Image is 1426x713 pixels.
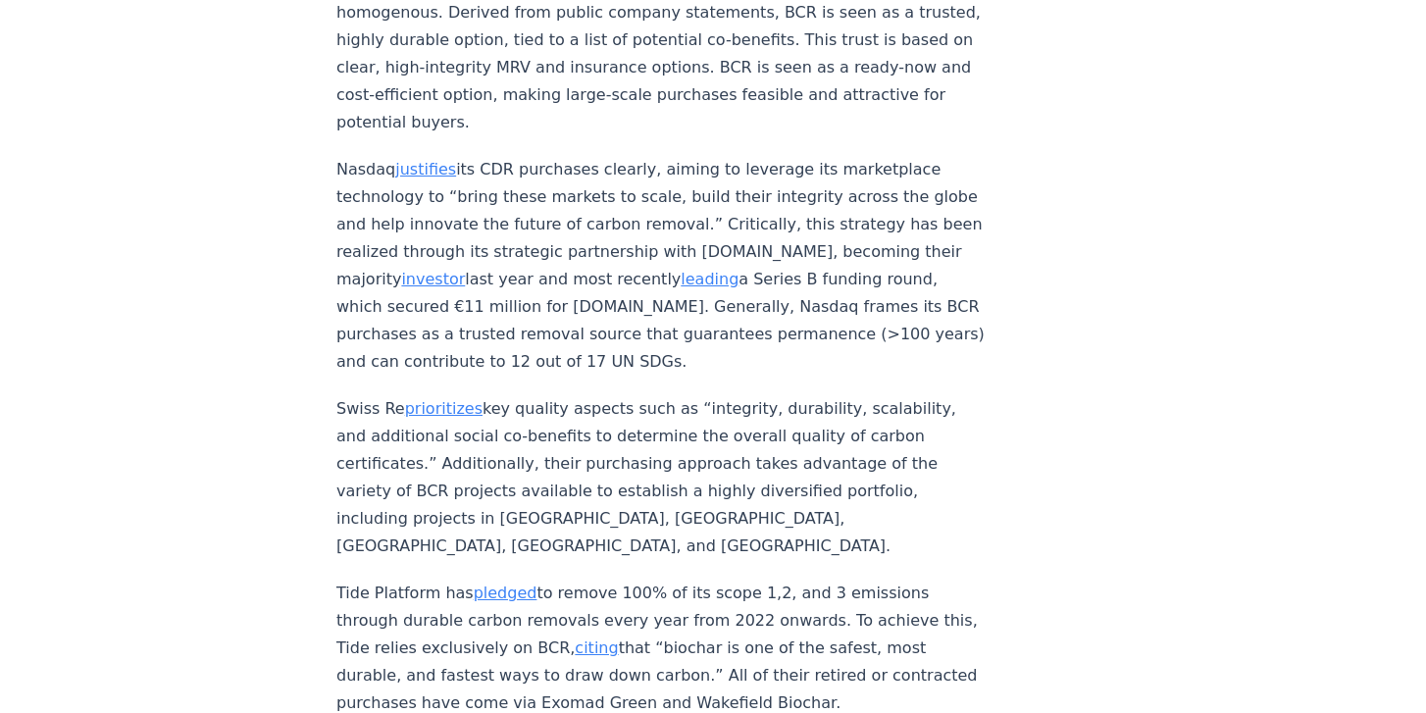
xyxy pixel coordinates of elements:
a: citing [575,638,618,657]
a: prioritizes [405,399,483,418]
a: investor [401,270,465,288]
a: justifies [395,160,456,178]
p: Swiss Re key quality aspects such as “integrity, durability, scalability, and additional social c... [336,395,986,560]
a: pledged [474,584,537,602]
a: leading [681,270,738,288]
p: Nasdaq its CDR purchases clearly, aiming to leverage its marketplace technology to “bring these m... [336,156,986,376]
